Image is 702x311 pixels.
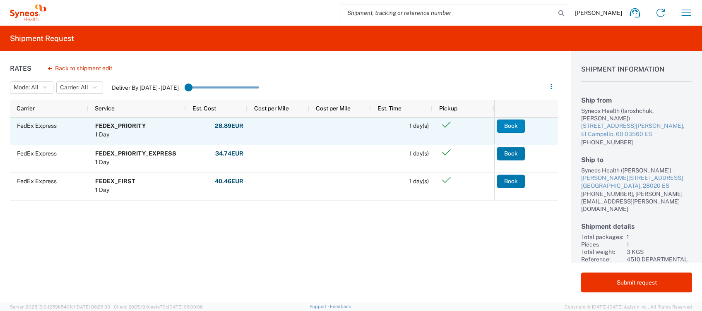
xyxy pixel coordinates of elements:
[581,241,623,248] div: Pieces
[168,304,203,309] span: [DATE] 08:00:06
[627,248,692,256] div: 3 KGS
[310,304,330,309] a: Support
[581,273,692,292] button: Submit request
[95,186,135,194] div: 1 Day
[95,150,176,157] b: FEDEX_PRIORITY_EXPRESS
[214,120,244,133] button: 28.89EUR
[330,304,351,309] a: Feedback
[17,122,57,129] span: FedEx Express
[581,222,692,230] h2: Shipment details
[497,175,525,188] button: Book
[95,178,135,184] b: FEDEX_FIRST
[75,304,110,309] span: [DATE] 08:26:33
[581,122,692,138] a: [STREET_ADDRESS][PERSON_NAME],El Campello, 60 03560 ES
[95,158,176,167] div: 1 Day
[10,81,53,94] button: Mode: All
[581,248,623,256] div: Total weight:
[95,105,115,112] span: Service
[627,241,692,248] div: 1
[215,150,243,158] strong: 34.74 EUR
[581,156,692,164] h2: Ship to
[409,150,429,157] span: 1 day(s)
[14,84,38,91] span: Mode: All
[17,150,57,157] span: FedEx Express
[581,130,692,139] div: El Campello, 60 03560 ES
[215,147,244,160] button: 34.74EUR
[10,33,74,43] h2: Shipment Request
[409,122,429,129] span: 1 day(s)
[565,303,692,311] span: Copyright © [DATE]-[DATE] Agistix Inc., All Rights Reserved
[56,81,103,94] button: Carrier: All
[214,175,244,188] button: 40.46EUR
[215,177,243,185] strong: 40.46 EUR
[581,167,692,174] div: Syneos Health ([PERSON_NAME])
[581,107,692,122] div: Syneos Health (Iaroshchuk, [PERSON_NAME])
[581,139,692,146] div: [PHONE_NUMBER]
[215,122,243,130] strong: 28.89 EUR
[112,84,179,91] label: Deliver By [DATE] - [DATE]
[17,178,57,184] span: FedEx Express
[316,105,351,112] span: Cost per Mile
[497,120,525,133] button: Book
[10,65,31,72] h1: Rates
[581,96,692,104] h2: Ship from
[581,190,692,213] div: [PHONE_NUMBER], [PERSON_NAME][EMAIL_ADDRESS][PERSON_NAME][DOMAIN_NAME]
[575,9,622,17] span: [PERSON_NAME]
[581,122,692,130] div: [STREET_ADDRESS][PERSON_NAME],
[95,122,146,129] b: FEDEX_PRIORITY
[41,61,119,76] button: Back to shipment edit
[627,256,692,270] div: 4510 DEPARTMENTAL EXPENSE
[17,105,35,112] span: Carrier
[581,174,692,190] a: [PERSON_NAME][STREET_ADDRESS][GEOGRAPHIC_DATA], 28020 ES
[114,304,203,309] span: Client: 2025.19.0-aefe70c
[254,105,289,112] span: Cost per Mile
[341,5,555,21] input: Shipment, tracking or reference number
[60,84,88,91] span: Carrier: All
[10,304,110,309] span: Server: 2025.19.0-1259b540fc1
[581,182,692,190] div: [GEOGRAPHIC_DATA], 28020 ES
[581,174,692,182] div: [PERSON_NAME][STREET_ADDRESS]
[192,105,216,112] span: Est. Cost
[581,65,692,82] h1: Shipment Information
[627,233,692,241] div: 1
[409,178,429,184] span: 1 day(s)
[581,256,623,270] div: Reference:
[581,233,623,241] div: Total packages:
[497,147,525,160] button: Book
[439,105,457,112] span: Pickup
[95,130,146,139] div: 1 Day
[377,105,401,112] span: Est. Time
